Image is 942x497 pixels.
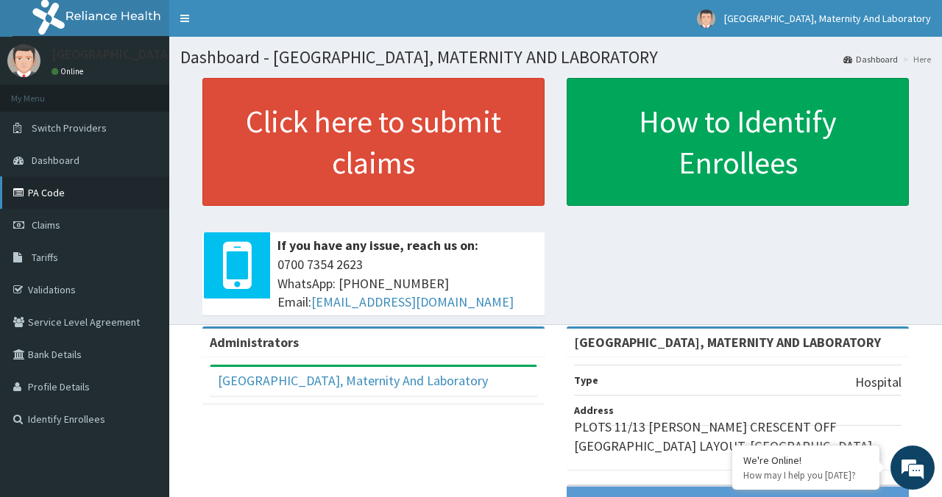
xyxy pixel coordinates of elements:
[210,334,299,351] b: Administrators
[218,372,488,389] a: [GEOGRAPHIC_DATA], Maternity And Laboratory
[899,53,931,65] li: Here
[277,237,478,254] b: If you have any issue, reach us on:
[574,418,902,455] p: PLOTS 11/13 [PERSON_NAME] CRESCENT OFF [GEOGRAPHIC_DATA] LAYOUT, [GEOGRAPHIC_DATA]
[32,251,58,264] span: Tariffs
[574,373,598,387] b: Type
[27,74,60,110] img: d_794563401_company_1708531726252_794563401
[180,48,931,67] h1: Dashboard - [GEOGRAPHIC_DATA], MATERNITY AND LABORATORY
[574,404,614,417] b: Address
[574,334,881,351] strong: [GEOGRAPHIC_DATA], MATERNITY AND LABORATORY
[843,53,898,65] a: Dashboard
[32,218,60,232] span: Claims
[52,48,327,61] p: [GEOGRAPHIC_DATA], Maternity And Laboratory
[77,82,247,101] div: Chat with us now
[241,7,277,43] div: Minimize live chat window
[277,255,537,312] span: 0700 7354 2623 WhatsApp: [PHONE_NUMBER] Email:
[311,293,514,310] a: [EMAIL_ADDRESS][DOMAIN_NAME]
[32,121,107,135] span: Switch Providers
[724,12,931,25] span: [GEOGRAPHIC_DATA], Maternity And Laboratory
[743,469,868,482] p: How may I help you today?
[7,337,280,388] textarea: Type your message and hit 'Enter'
[85,153,203,301] span: We're online!
[855,373,902,392] p: Hospital
[567,78,909,206] a: How to Identify Enrollees
[697,10,715,28] img: User Image
[7,44,40,77] img: User Image
[743,454,868,467] div: We're Online!
[32,154,79,167] span: Dashboard
[202,78,545,206] a: Click here to submit claims
[52,66,87,76] a: Online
